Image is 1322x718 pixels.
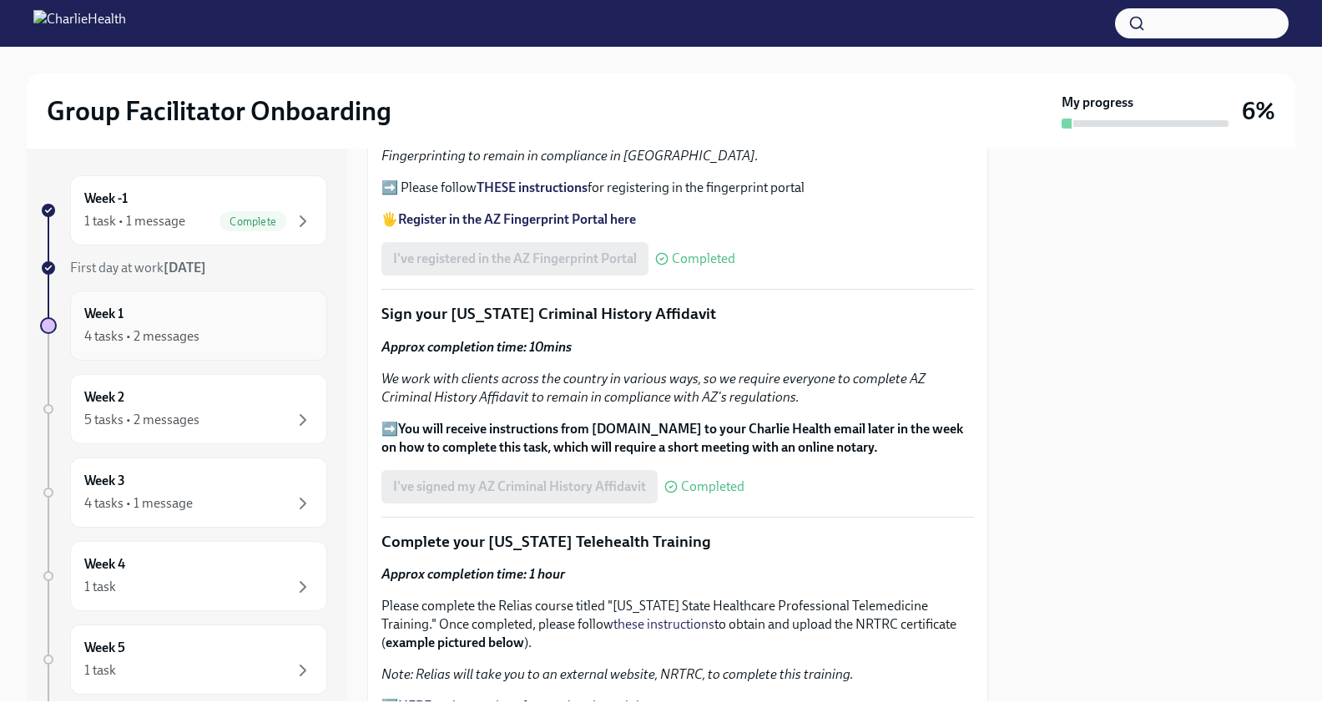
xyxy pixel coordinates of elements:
a: Week 34 tasks • 1 message [40,458,327,528]
a: Week 51 task [40,624,327,695]
a: Week 14 tasks • 2 messages [40,291,327,361]
div: 1 task • 1 message [84,212,185,230]
p: 🖐️ [381,210,974,229]
div: 5 tasks • 2 messages [84,411,199,429]
strong: You will receive instructions from [DOMAIN_NAME] to your Charlie Health email later in the week o... [381,421,963,455]
p: ➡️ Please follow for registering in the fingerprint portal [381,179,974,197]
h3: 6% [1242,96,1275,126]
a: Week -11 task • 1 messageComplete [40,175,327,245]
img: CharlieHealth [33,10,126,37]
a: Week 25 tasks • 2 messages [40,374,327,444]
p: Please complete the Relias course titled "[US_STATE] State Healthcare Professional Telemedicine T... [381,597,974,652]
a: HERE [398,698,431,714]
div: 4 tasks • 2 messages [84,327,199,346]
span: Completed [681,480,744,493]
h6: Week -1 [84,190,128,208]
p: Complete your [US_STATE] Telehealth Training [381,531,974,553]
a: First day at work[DATE] [40,259,327,277]
strong: [DATE] [164,260,206,276]
span: Complete [219,215,286,228]
div: 4 tasks • 1 message [84,494,193,513]
div: 1 task [84,661,116,680]
div: 1 task [84,578,116,596]
strong: Approx completion time: 1 hour [381,566,565,582]
h6: Week 4 [84,555,125,574]
em: We work with clients across the country in various ways, so we require everyone to complete AZ Cr... [381,371,926,405]
h6: Week 3 [84,472,125,490]
a: these instructions [613,616,714,632]
p: ➡️ [381,420,974,457]
strong: Approx completion time: 10mins [381,339,572,355]
h6: Week 5 [84,639,125,657]
a: THESE instructions [477,179,588,195]
h6: Week 1 [84,305,124,323]
h6: Week 2 [84,388,124,407]
a: Week 41 task [40,541,327,611]
span: Completed [672,252,735,265]
em: Note: Relias will take you to an external website, NRTRC, to complete this training. [381,666,854,682]
a: Register in the AZ Fingerprint Portal here [398,211,636,227]
span: First day at work [70,260,206,276]
strong: example pictured below [386,635,524,650]
h2: Group Facilitator Onboarding [47,94,391,128]
strong: My progress [1062,94,1133,112]
p: Sign your [US_STATE] Criminal History Affidavit [381,303,974,325]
